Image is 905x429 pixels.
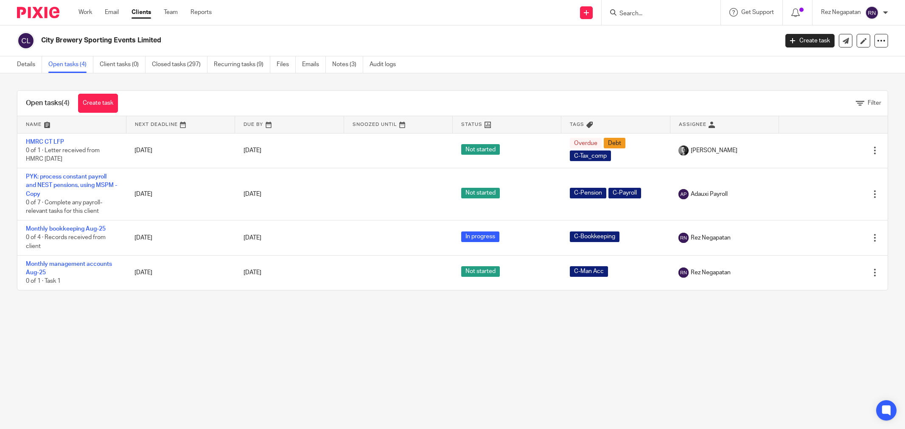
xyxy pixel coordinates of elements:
img: Pixie [17,7,59,18]
span: Snoozed Until [353,122,397,127]
span: C-Tax_comp [570,150,611,161]
span: [DATE] [244,191,261,197]
a: Reports [191,8,212,17]
span: C-Pension [570,188,606,198]
a: Create task [785,34,835,47]
span: Status [461,122,482,127]
span: 0 of 4 · Records received from client [26,235,106,250]
a: Notes (3) [332,56,363,73]
img: svg%3E [678,267,689,278]
span: 0 of 7 · Complete any payroll-relevant tasks for this client [26,200,102,214]
a: Work [78,8,92,17]
a: Details [17,56,42,73]
span: Rez Negapatan [691,268,731,277]
td: [DATE] [126,255,235,290]
span: Not started [461,144,500,155]
span: [DATE] [244,235,261,241]
a: Email [105,8,119,17]
img: svg%3E [678,189,689,199]
a: Monthly management accounts Aug-25 [26,261,112,276]
span: C-Payroll [608,188,641,198]
span: Rez Negapatan [691,234,731,242]
span: 0 of 1 · Task 1 [26,278,61,284]
h1: Open tasks [26,99,70,108]
span: [PERSON_NAME] [691,146,737,155]
span: C-Bookkeeping [570,231,619,242]
a: Monthly bookkeeping Aug-25 [26,226,106,232]
input: Search [619,10,695,18]
a: Team [164,8,178,17]
td: [DATE] [126,220,235,255]
img: svg%3E [678,233,689,243]
img: svg%3E [865,6,879,19]
a: HMRC CT LFP [26,139,64,145]
span: Overdue [570,138,602,148]
span: Tags [570,122,584,127]
a: Open tasks (4) [48,56,93,73]
span: Debt [604,138,625,148]
a: PYK: process constant payroll and NEST pensions, using MSPM - Copy [26,174,117,197]
span: In progress [461,231,499,242]
a: Create task [78,94,118,113]
td: [DATE] [126,133,235,168]
span: (4) [62,100,70,106]
a: Emails [302,56,326,73]
span: [DATE] [244,270,261,276]
a: Client tasks (0) [100,56,146,73]
img: svg%3E [17,32,35,50]
span: [DATE] [244,148,261,153]
span: Adauxi Payroll [691,190,728,198]
p: Rez Negapatan [821,8,861,17]
span: C-Man Acc [570,266,608,277]
span: Not started [461,266,500,277]
span: Not started [461,188,500,198]
a: Files [277,56,296,73]
a: Closed tasks (297) [152,56,207,73]
span: 0 of 1 · Letter received from HMRC [DATE] [26,148,100,162]
img: DSC_9061-3.jpg [678,145,689,156]
a: Audit logs [370,56,402,73]
span: Get Support [741,9,774,15]
td: [DATE] [126,168,235,220]
h2: City Brewery Sporting Events Limited [41,36,626,45]
a: Recurring tasks (9) [214,56,270,73]
span: Filter [868,100,881,106]
a: Clients [132,8,151,17]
